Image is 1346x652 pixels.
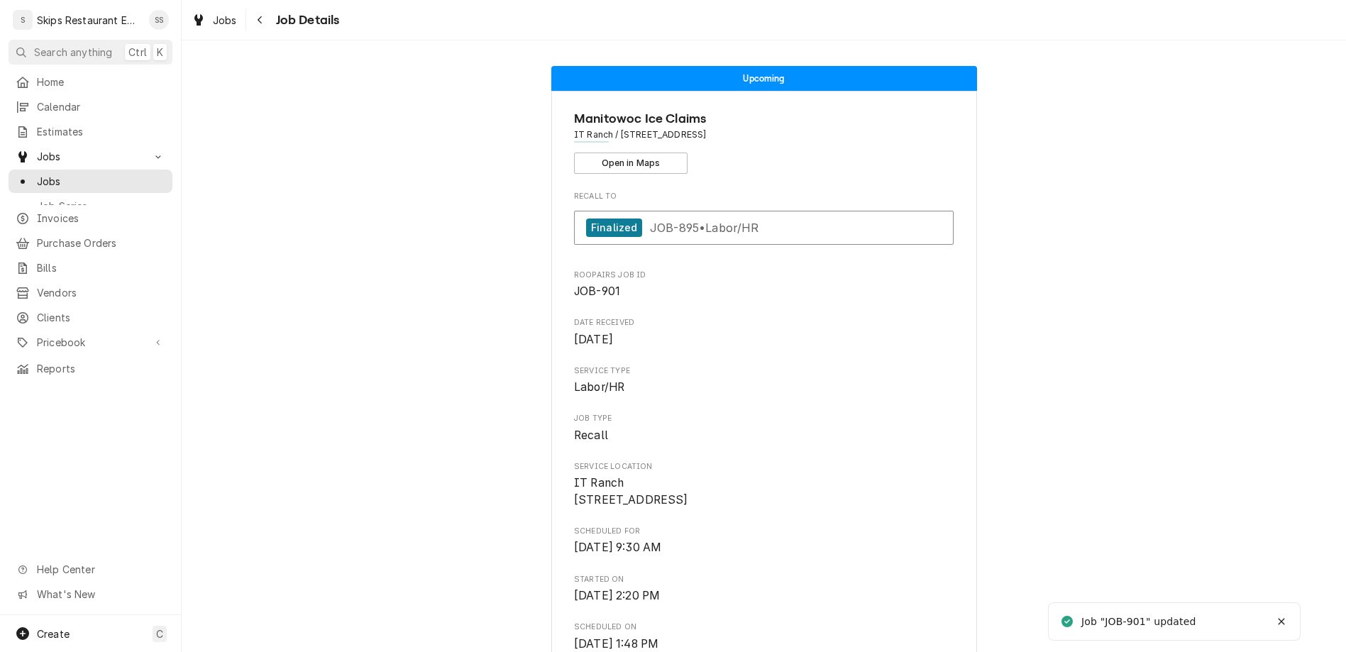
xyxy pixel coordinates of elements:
span: Upcoming [743,74,784,83]
span: Scheduled On [574,621,954,633]
span: C [156,626,163,641]
div: Service Location [574,461,954,509]
a: Go to What's New [9,582,172,606]
span: Search anything [34,45,112,60]
a: Home [9,70,172,94]
span: Help Center [37,562,164,577]
span: Name [574,109,954,128]
span: Vendors [37,285,165,300]
button: Open in Maps [574,153,688,174]
a: Clients [9,306,172,329]
a: Invoices [9,206,172,230]
span: Service Location [574,461,954,473]
a: Bills [9,256,172,280]
span: Scheduled For [574,526,954,537]
div: Shan Skipper's Avatar [149,10,169,30]
span: Invoices [37,211,165,226]
span: Date Received [574,317,954,328]
span: Reports [37,361,165,376]
span: Service Type [574,379,954,396]
a: Calendar [9,95,172,118]
span: Address [574,128,954,141]
div: Recall To [574,191,954,252]
div: Status [551,66,977,91]
div: Scheduled For [574,526,954,556]
span: Jobs [37,149,144,164]
div: Scheduled On [574,621,954,652]
a: Vendors [9,281,172,304]
span: Job Type [574,427,954,444]
span: Job Details [272,11,340,30]
div: SS [149,10,169,30]
span: Date Received [574,331,954,348]
span: [DATE] 9:30 AM [574,541,661,554]
span: Pricebook [37,335,144,350]
span: Labor/HR [574,380,624,394]
span: Roopairs Job ID [574,270,954,281]
span: [DATE] 1:48 PM [574,637,658,651]
a: Go to Jobs [9,145,172,168]
span: Job Series [37,199,165,214]
div: S [13,10,33,30]
span: Recall To [574,191,954,202]
span: [DATE] [574,333,613,346]
span: Jobs [37,174,165,189]
a: Reports [9,357,172,380]
button: Navigate back [249,9,272,31]
div: Job Type [574,413,954,443]
button: Search anythingCtrlK [9,40,172,65]
span: Jobs [213,13,237,28]
span: Recall [574,429,608,442]
span: Clients [37,310,165,325]
span: Scheduled For [574,539,954,556]
span: Bills [37,260,165,275]
span: Started On [574,574,954,585]
span: Service Type [574,365,954,377]
a: Jobs [186,9,243,32]
span: Purchase Orders [37,236,165,250]
span: Roopairs Job ID [574,283,954,300]
div: Job "JOB-901" updated [1081,614,1196,629]
span: Calendar [37,99,165,114]
span: Job Type [574,413,954,424]
span: Home [37,74,165,89]
span: K [157,45,163,60]
a: Purchase Orders [9,231,172,255]
div: Finalized [586,219,642,238]
span: JOB-901 [574,284,620,298]
span: Service Location [574,475,954,508]
div: Started On [574,574,954,604]
span: JOB-895 • Labor/HR [650,220,759,234]
a: Go to Pricebook [9,331,172,354]
span: Ctrl [128,45,147,60]
a: View Job [574,211,954,245]
span: Estimates [37,124,165,139]
span: What's New [37,587,164,602]
a: Go to Help Center [9,558,172,581]
span: Started On [574,587,954,604]
div: Roopairs Job ID [574,270,954,300]
a: Job Series [9,194,172,218]
div: Client Information [574,109,954,174]
span: IT Ranch [STREET_ADDRESS] [574,476,688,507]
div: Service Type [574,365,954,396]
a: Jobs [9,170,172,193]
span: [DATE] 2:20 PM [574,589,660,602]
div: Date Received [574,317,954,348]
a: Estimates [9,120,172,143]
span: Create [37,628,70,640]
div: Skips Restaurant Equipment [37,13,141,28]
